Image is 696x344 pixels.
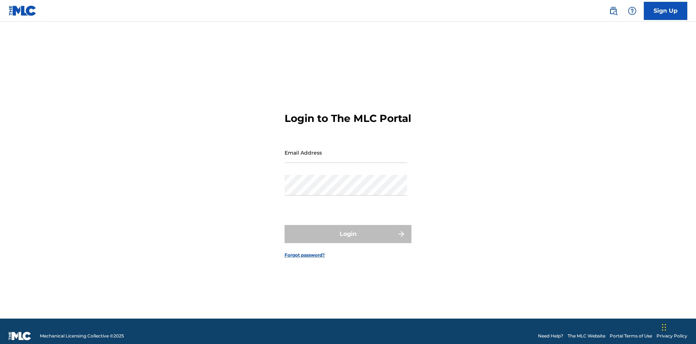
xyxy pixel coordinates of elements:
a: Privacy Policy [656,333,687,339]
img: MLC Logo [9,5,37,16]
a: Public Search [606,4,621,18]
img: help [628,7,637,15]
a: Portal Terms of Use [610,333,652,339]
div: Help [625,4,639,18]
h3: Login to The MLC Portal [285,112,411,125]
span: Mechanical Licensing Collective © 2025 [40,333,124,339]
a: Sign Up [644,2,687,20]
img: search [609,7,618,15]
iframe: Chat Widget [660,309,696,344]
a: The MLC Website [568,333,605,339]
img: logo [9,332,31,340]
div: Drag [662,316,666,338]
a: Need Help? [538,333,563,339]
a: Forgot password? [285,252,325,258]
